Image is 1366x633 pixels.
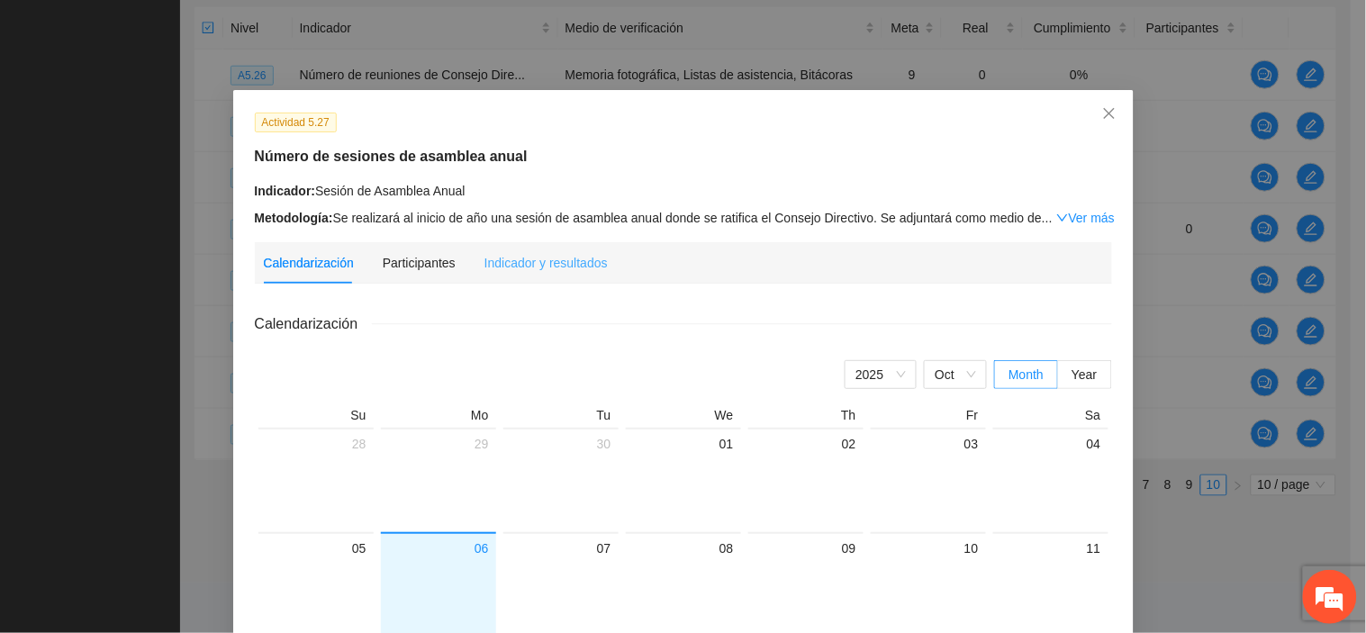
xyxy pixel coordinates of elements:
td: 2025-10-04 [990,428,1112,532]
td: 2025-09-28 [255,428,377,532]
span: Más acciones [286,443,300,458]
div: 10 [878,538,979,559]
div: 07 [511,538,611,559]
div: Sesión de Asamblea Anual [255,181,1112,201]
span: Actividad 5.27 [255,113,337,132]
div: 11 [1000,538,1101,559]
div: 02 [755,433,856,455]
th: We [622,407,745,428]
strong: Metodología: [255,211,333,225]
div: Se realizará al inicio de año una sesión de asamblea anual donde se ratifica el Consejo Directivo... [255,208,1112,228]
div: Indicador y resultados [484,253,608,273]
strong: Indicador: [255,184,316,198]
div: 29 [388,433,489,455]
div: 04 [1000,433,1101,455]
div: 28 [266,433,366,455]
a: Expand [1056,211,1115,225]
th: Mo [377,407,500,428]
span: Calendarización [255,312,373,335]
span: Month [1009,367,1044,382]
span: Year [1072,367,1097,382]
div: Calendarización [264,253,354,273]
em: [PERSON_NAME] [64,204,191,224]
div: 09 [755,538,856,559]
th: Fr [867,407,990,428]
span: Adjuntar un archivo [312,488,330,506]
th: Su [255,407,377,428]
span: down [1056,212,1069,224]
td: 2025-09-29 [377,428,500,532]
div: Minimizar ventana de chat en vivo [295,9,339,52]
div: [PERSON_NAME] [31,364,329,377]
button: Close [1085,90,1134,139]
span: close [1102,106,1117,121]
span: Finalizar chat [309,443,329,458]
div: 06 [388,538,489,559]
span: 2025 [855,361,906,388]
span: Muchas gracias [PERSON_NAME], aquí guardo el ticket y le damos seguimiento más tarde. Quedo atent... [62,286,316,346]
div: 05 [266,538,366,559]
div: Josselin Bravo [79,88,288,111]
div: 10:39 AM [23,381,303,435]
div: 01 [633,433,734,455]
span: Enviar mensaje de voz [285,488,303,506]
td: 2025-10-02 [745,428,867,532]
div: 08 [633,538,734,559]
span: ... [1042,211,1053,225]
div: 30 [511,433,611,455]
div: 03 [878,433,979,455]
div: [PERSON_NAME] [31,177,320,191]
textarea: Escriba su mensaje y pulse “Intro” [9,466,343,529]
div: 10:01 AM [50,194,329,353]
h5: Número de sesiones de asamblea anual [255,146,1112,167]
td: 2025-10-03 [867,428,990,532]
th: Sa [990,407,1112,428]
span: Oct [935,361,976,388]
td: 2025-10-01 [622,428,745,532]
span: [PERSON_NAME], cualquier actualización te la hago saber. [36,388,290,428]
em: 9:26 AM [275,204,314,224]
th: Tu [500,407,622,428]
div: Participantes [383,253,456,273]
th: Th [745,407,867,428]
td: 2025-09-30 [500,428,622,532]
